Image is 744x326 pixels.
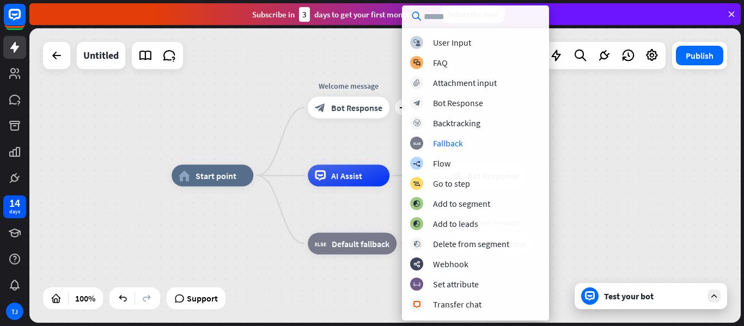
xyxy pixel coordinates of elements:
[413,100,420,107] i: block_bot_response
[299,7,310,22] div: 3
[252,7,432,22] div: Subscribe in days to get your first month for $1
[9,198,20,208] div: 14
[399,104,407,112] i: plus
[413,281,420,288] i: block_set_attribute
[413,261,420,268] i: webhooks
[9,4,41,37] button: Open LiveChat chat widget
[604,291,702,302] div: Test your bot
[413,301,421,308] i: block_livechat
[433,259,468,269] div: Webhook
[3,195,26,218] a: 14 days
[413,59,420,66] i: block_faq
[413,200,420,207] i: block_add_to_segment
[433,158,450,169] div: Flow
[9,208,20,216] div: days
[433,238,509,249] div: Delete from segment
[433,97,483,108] div: Bot Response
[413,120,420,127] i: block_backtracking
[413,140,420,147] i: block_fallback
[413,79,420,87] i: block_attachment
[433,118,480,128] div: Backtracking
[433,279,479,290] div: Set attribute
[315,238,326,249] i: block_fallback
[300,81,398,91] div: Welcome message
[433,138,463,149] div: Fallback
[315,102,326,113] i: block_bot_response
[433,77,497,88] div: Attachment input
[187,290,218,307] span: Support
[433,198,490,209] div: Add to segment
[72,290,99,307] div: 100%
[413,241,420,248] i: block_delete_from_segment
[179,170,190,181] i: home_2
[413,180,420,187] i: block_goto
[433,218,478,229] div: Add to leads
[413,220,420,227] i: block_add_to_segment
[332,238,389,249] span: Default fallback
[413,39,420,46] i: block_user_input
[413,160,420,167] i: builder_tree
[676,46,723,65] button: Publish
[331,102,382,113] span: Bot Response
[196,170,236,181] span: Start point
[83,42,119,69] div: Untitled
[433,178,470,189] div: Go to step
[433,37,471,48] div: User Input
[433,299,481,310] div: Transfer chat
[433,57,448,68] div: FAQ
[6,303,23,320] div: TJ
[331,170,362,181] span: AI Assist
